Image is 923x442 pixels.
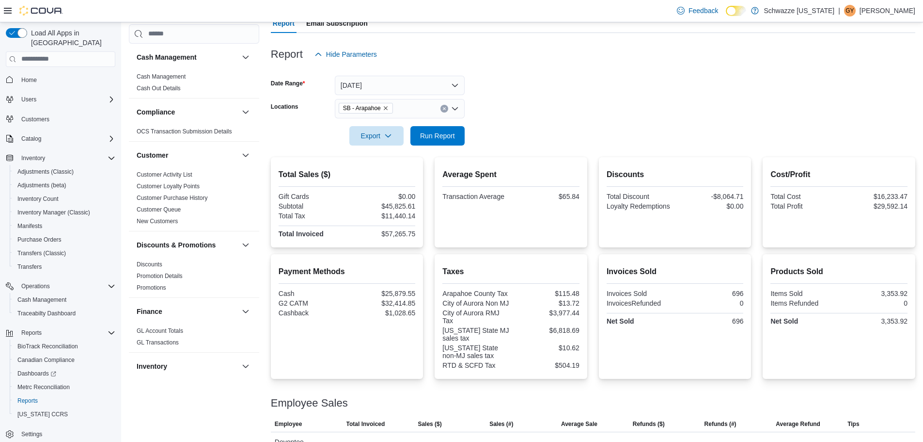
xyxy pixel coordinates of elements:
[14,368,60,379] a: Dashboards
[129,169,259,231] div: Customer
[841,202,907,210] div: $29,592.14
[137,107,238,117] button: Compliance
[770,193,837,200] div: Total Cost
[137,128,232,135] a: OCS Transaction Submission Details
[21,282,50,290] span: Operations
[137,85,181,92] a: Cash Out Details
[10,408,119,421] button: [US_STATE] CCRS
[17,249,66,257] span: Transfers (Classic)
[14,207,94,218] a: Inventory Manager (Classic)
[137,128,232,135] span: OCS Transaction Submission Details
[10,246,119,260] button: Transfers (Classic)
[14,409,72,420] a: [US_STATE] CCRS
[129,325,259,352] div: Finance
[17,343,78,350] span: BioTrack Reconciliation
[137,195,208,201] a: Customer Purchase History
[17,74,41,86] a: Home
[10,165,119,179] button: Adjustments (Classic)
[17,195,59,203] span: Inventory Count
[137,171,192,178] a: Customer Activity List
[14,166,78,178] a: Adjustments (Classic)
[677,290,743,297] div: 696
[841,193,907,200] div: $16,233.47
[137,150,238,160] button: Customer
[451,105,459,113] button: Open list of options
[21,154,45,162] span: Inventory
[17,327,46,339] button: Reports
[17,74,115,86] span: Home
[271,103,298,111] label: Locations
[14,220,46,232] a: Manifests
[240,51,251,63] button: Cash Management
[349,126,404,146] button: Export
[14,234,115,246] span: Purchase Orders
[129,126,259,141] div: Compliance
[513,344,579,352] div: $10.62
[17,236,62,244] span: Purchase Orders
[137,194,208,202] span: Customer Purchase History
[607,290,673,297] div: Invoices Sold
[383,105,389,111] button: Remove SB - Arapahoe from selection in this group
[311,45,381,64] button: Hide Parameters
[14,308,79,319] a: Traceabilty Dashboard
[442,344,509,360] div: [US_STATE] State non-MJ sales tax
[410,126,465,146] button: Run Report
[14,207,115,218] span: Inventory Manager (Classic)
[10,219,119,233] button: Manifests
[14,395,115,407] span: Reports
[10,394,119,408] button: Reports
[137,361,238,371] button: Inventory
[17,133,45,145] button: Catalog
[17,152,49,164] button: Inventory
[10,353,119,367] button: Canadian Compliance
[137,307,238,316] button: Finance
[513,327,579,334] div: $6,818.69
[17,370,56,377] span: Dashboards
[349,290,415,297] div: $25,879.55
[137,240,238,250] button: Discounts & Promotions
[137,150,168,160] h3: Customer
[137,361,167,371] h3: Inventory
[137,327,183,335] span: GL Account Totals
[841,299,907,307] div: 0
[838,5,840,16] p: |
[279,309,345,317] div: Cashback
[726,6,746,16] input: Dark Mode
[770,202,837,210] div: Total Profit
[14,381,74,393] a: Metrc Reconciliation
[17,397,38,405] span: Reports
[137,182,200,190] span: Customer Loyalty Points
[137,73,186,80] a: Cash Management
[607,266,744,278] h2: Invoices Sold
[137,84,181,92] span: Cash Out Details
[489,420,513,428] span: Sales (#)
[349,212,415,220] div: $11,440.14
[607,202,673,210] div: Loyalty Redemptions
[137,183,200,190] a: Customer Loyalty Points
[847,420,859,428] span: Tips
[17,263,42,271] span: Transfers
[17,94,115,105] span: Users
[14,294,115,306] span: Cash Management
[273,14,295,33] span: Report
[2,279,119,293] button: Operations
[279,299,345,307] div: G2 CATM
[137,107,175,117] h3: Compliance
[240,106,251,118] button: Compliance
[17,152,115,164] span: Inventory
[770,290,837,297] div: Items Sold
[688,6,718,16] span: Feedback
[14,368,115,379] span: Dashboards
[14,261,46,273] a: Transfers
[137,339,179,346] a: GL Transactions
[442,193,509,200] div: Transaction Average
[271,80,305,87] label: Date Range
[137,206,181,213] a: Customer Queue
[17,296,66,304] span: Cash Management
[442,266,579,278] h2: Taxes
[14,354,115,366] span: Canadian Compliance
[17,356,75,364] span: Canadian Compliance
[10,340,119,353] button: BioTrack Reconciliation
[17,327,115,339] span: Reports
[513,290,579,297] div: $115.48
